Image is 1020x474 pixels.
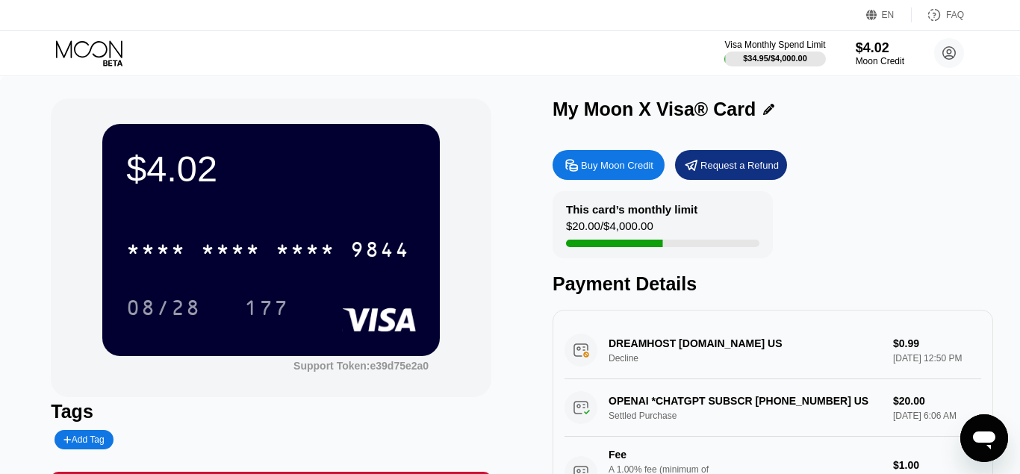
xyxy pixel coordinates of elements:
div: Request a Refund [675,150,787,180]
div: $4.02 [856,40,904,56]
div: Moon Credit [856,56,904,66]
div: FAQ [912,7,964,22]
div: This card’s monthly limit [566,203,697,216]
div: Request a Refund [700,159,779,172]
div: 177 [233,289,300,326]
div: Add Tag [63,434,104,445]
div: Visa Monthly Spend Limit$34.95/$4,000.00 [724,40,825,66]
div: EN [866,7,912,22]
div: Support Token:e39d75e2a0 [293,360,429,372]
div: $4.02 [126,148,416,190]
div: $20.00 / $4,000.00 [566,219,653,240]
div: Tags [51,401,491,422]
div: Buy Moon Credit [553,150,665,180]
div: 08/28 [115,289,212,326]
div: My Moon X Visa® Card [553,99,756,120]
div: $34.95 / $4,000.00 [743,54,807,63]
div: 177 [244,298,289,322]
div: EN [882,10,895,20]
div: Fee [609,449,713,461]
div: Add Tag [55,430,113,449]
div: Visa Monthly Spend Limit [724,40,825,50]
iframe: Button to launch messaging window [960,414,1008,462]
div: 9844 [350,240,410,263]
div: $1.00 [893,459,981,471]
div: Support Token: e39d75e2a0 [293,360,429,372]
div: 08/28 [126,298,201,322]
div: Payment Details [553,273,993,295]
div: $4.02Moon Credit [856,40,904,66]
div: Buy Moon Credit [581,159,653,172]
div: FAQ [946,10,964,20]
